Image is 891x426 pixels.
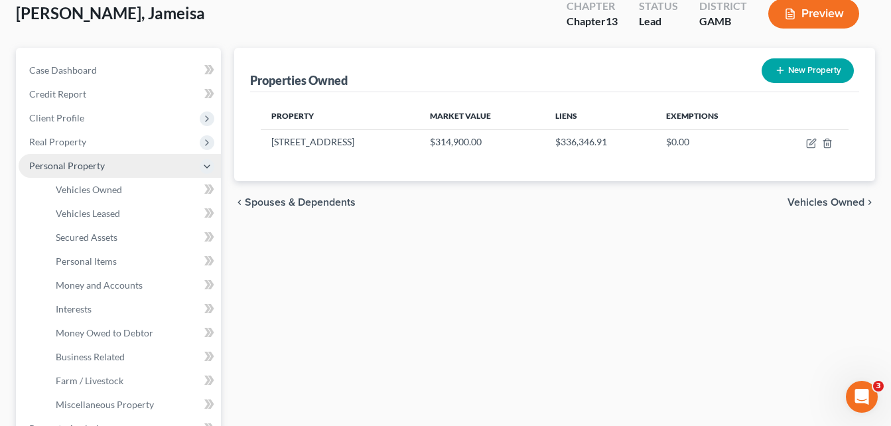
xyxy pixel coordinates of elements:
span: Client Profile [29,112,84,123]
td: $314,900.00 [419,129,545,155]
a: Secured Assets [45,226,221,249]
span: Personal Property [29,160,105,171]
a: Money and Accounts [45,273,221,297]
span: Vehicles Leased [56,208,120,219]
span: Real Property [29,136,86,147]
a: Case Dashboard [19,58,221,82]
button: chevron_left Spouses & Dependents [234,197,356,208]
span: Vehicles Owned [56,184,122,195]
span: [PERSON_NAME], Jameisa [16,3,205,23]
i: chevron_left [234,197,245,208]
th: Property [261,103,419,129]
a: Credit Report [19,82,221,106]
div: Properties Owned [250,72,348,88]
span: Money and Accounts [56,279,143,291]
span: Personal Items [56,255,117,267]
div: GAMB [699,14,747,29]
a: Vehicles Leased [45,202,221,226]
iframe: Intercom live chat [846,381,878,413]
a: Personal Items [45,249,221,273]
th: Exemptions [655,103,768,129]
th: Liens [545,103,656,129]
span: Vehicles Owned [788,197,864,208]
a: Vehicles Owned [45,178,221,202]
button: Vehicles Owned chevron_right [788,197,875,208]
i: chevron_right [864,197,875,208]
span: Miscellaneous Property [56,399,154,410]
a: Interests [45,297,221,321]
span: Spouses & Dependents [245,197,356,208]
th: Market Value [419,103,545,129]
div: Lead [639,14,678,29]
div: Chapter [567,14,618,29]
span: Farm / Livestock [56,375,123,386]
span: 3 [873,381,884,391]
span: Interests [56,303,92,315]
td: $336,346.91 [545,129,656,155]
span: 13 [606,15,618,27]
a: Farm / Livestock [45,369,221,393]
td: [STREET_ADDRESS] [261,129,419,155]
span: Money Owed to Debtor [56,327,153,338]
a: Business Related [45,345,221,369]
a: Miscellaneous Property [45,393,221,417]
span: Credit Report [29,88,86,100]
span: Secured Assets [56,232,117,243]
td: $0.00 [655,129,768,155]
a: Money Owed to Debtor [45,321,221,345]
span: Business Related [56,351,125,362]
button: New Property [762,58,854,83]
span: Case Dashboard [29,64,97,76]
